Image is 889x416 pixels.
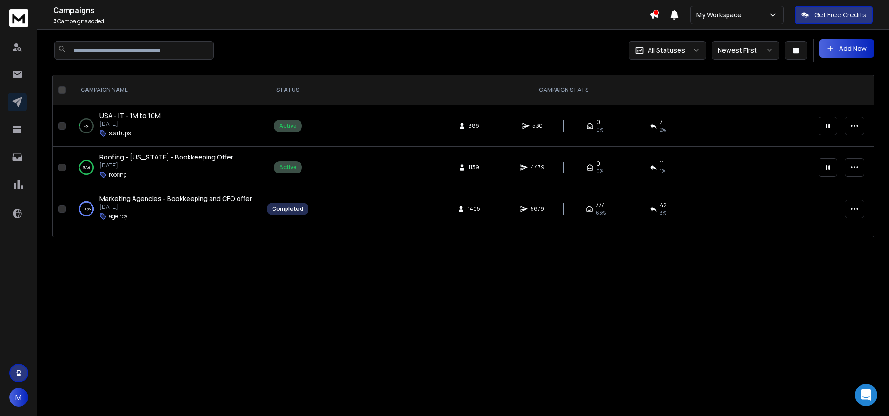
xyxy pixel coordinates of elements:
div: Active [279,164,297,171]
span: 11 [660,160,664,167]
h1: Campaigns [53,5,649,16]
button: M [9,388,28,407]
span: 530 [532,122,543,130]
span: 7 [660,118,663,126]
p: Campaigns added [53,18,649,25]
span: 2 % [660,126,666,133]
button: Add New [819,39,874,58]
p: My Workspace [696,10,745,20]
a: Roofing - [US_STATE] - Bookkeeping Offer [99,153,233,162]
span: 0% [596,167,603,175]
span: 63 % [596,209,606,216]
th: CAMPAIGN NAME [70,75,261,105]
span: 42 [660,201,667,209]
div: Completed [272,205,303,213]
span: 5679 [531,205,544,213]
p: [DATE] [99,120,161,128]
td: 97%Roofing - [US_STATE] - Bookkeeping Offer[DATE]roofing [70,147,261,188]
span: 0 [596,118,600,126]
td: 4%USA - IT - 1M to 10M[DATE]startups [70,105,261,147]
p: agency [109,213,127,220]
span: Roofing - [US_STATE] - Bookkeeping Offer [99,153,233,161]
button: Get Free Credits [795,6,873,24]
span: 777 [596,201,604,209]
p: 100 % [82,204,91,214]
div: Active [279,122,297,130]
p: Get Free Credits [814,10,866,20]
span: 3 [53,17,56,25]
p: 97 % [83,163,90,172]
span: 0 [596,160,600,167]
p: 4 % [84,121,89,131]
span: 0% [596,126,603,133]
th: CAMPAIGN STATS [314,75,813,105]
div: Open Intercom Messenger [855,384,877,406]
p: startups [109,130,131,137]
span: 1405 [468,205,480,213]
p: [DATE] [99,203,252,211]
span: 386 [469,122,479,130]
p: [DATE] [99,162,233,169]
a: USA - IT - 1M to 10M [99,111,161,120]
th: STATUS [261,75,314,105]
a: Marketing Agencies - Bookkeeping and CFO offer [99,194,252,203]
p: All Statuses [648,46,685,55]
span: 1 % [660,167,665,175]
img: logo [9,9,28,27]
span: 1139 [469,164,479,171]
p: roofing [109,171,127,179]
span: 4479 [531,164,545,171]
span: 3 % [660,209,666,216]
button: Newest First [712,41,779,60]
td: 100%Marketing Agencies - Bookkeeping and CFO offer[DATE]agency [70,188,261,230]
